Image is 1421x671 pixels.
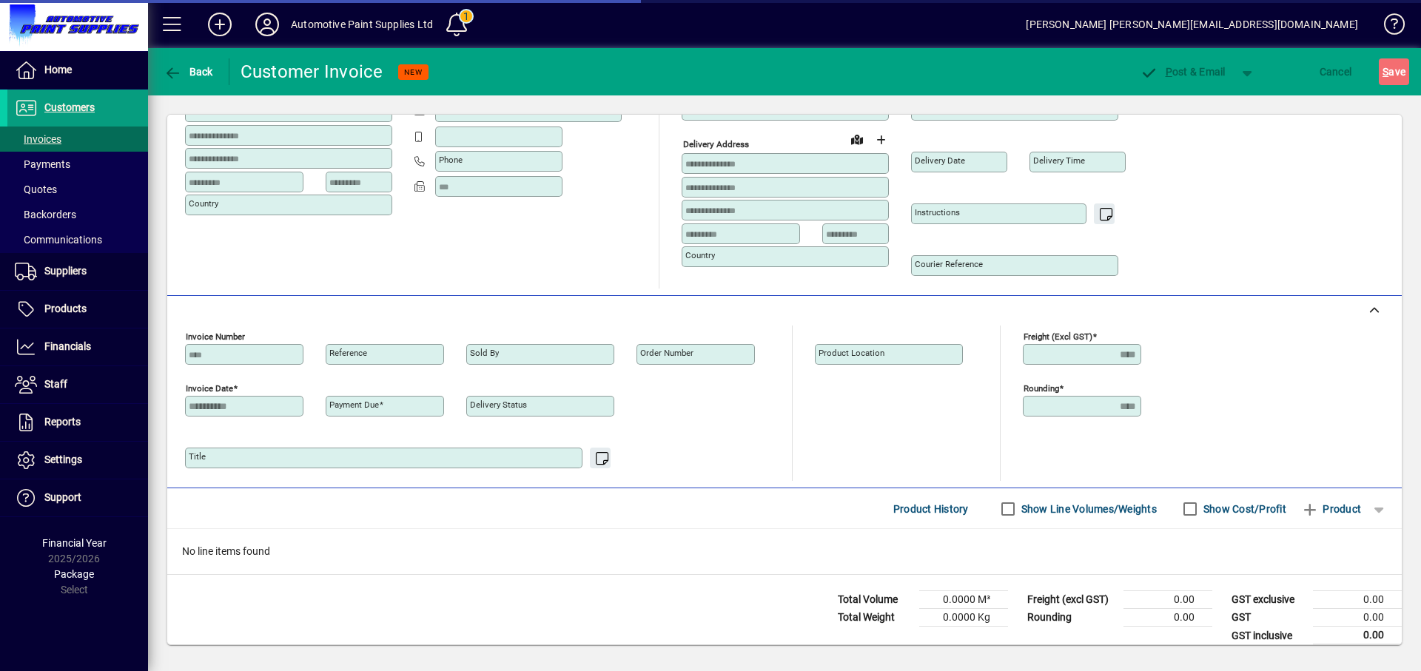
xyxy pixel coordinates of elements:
[640,348,693,358] mat-label: Order number
[291,13,433,36] div: Automotive Paint Supplies Ltd
[42,537,107,549] span: Financial Year
[7,52,148,89] a: Home
[1301,497,1361,521] span: Product
[919,591,1008,609] td: 0.0000 M³
[1018,502,1157,516] label: Show Line Volumes/Weights
[439,155,463,165] mat-label: Phone
[1379,58,1409,85] button: Save
[7,227,148,252] a: Communications
[15,234,102,246] span: Communications
[869,128,893,152] button: Choose address
[1020,591,1123,609] td: Freight (excl GST)
[830,591,919,609] td: Total Volume
[915,207,960,218] mat-label: Instructions
[887,496,975,522] button: Product History
[1026,13,1358,36] div: [PERSON_NAME] [PERSON_NAME][EMAIL_ADDRESS][DOMAIN_NAME]
[470,348,499,358] mat-label: Sold by
[15,183,57,195] span: Quotes
[44,265,87,277] span: Suppliers
[1313,591,1402,609] td: 0.00
[44,453,82,465] span: Settings
[7,152,148,177] a: Payments
[1313,627,1402,645] td: 0.00
[196,11,243,38] button: Add
[7,127,148,152] a: Invoices
[1373,3,1402,51] a: Knowledge Base
[44,303,87,314] span: Products
[329,348,367,358] mat-label: Reference
[15,133,61,145] span: Invoices
[1166,66,1172,78] span: P
[189,451,206,462] mat-label: Title
[7,479,148,516] a: Support
[1200,502,1286,516] label: Show Cost/Profit
[915,155,965,166] mat-label: Delivery date
[189,198,218,209] mat-label: Country
[1383,60,1405,84] span: ave
[15,158,70,170] span: Payments
[1123,609,1212,627] td: 0.00
[1132,58,1233,85] button: Post & Email
[7,404,148,441] a: Reports
[243,11,291,38] button: Profile
[329,399,379,410] mat-label: Payment due
[148,58,229,85] app-page-header-button: Back
[167,529,1402,574] div: No line items found
[1224,591,1313,609] td: GST exclusive
[44,64,72,75] span: Home
[44,491,81,503] span: Support
[1024,331,1092,342] mat-label: Freight (excl GST)
[44,101,95,113] span: Customers
[44,340,91,352] span: Financials
[1294,496,1368,522] button: Product
[241,60,383,84] div: Customer Invoice
[7,202,148,227] a: Backorders
[915,259,983,269] mat-label: Courier Reference
[1224,627,1313,645] td: GST inclusive
[1123,591,1212,609] td: 0.00
[54,568,94,580] span: Package
[186,383,233,394] mat-label: Invoice date
[685,250,715,260] mat-label: Country
[15,209,76,220] span: Backorders
[470,399,527,410] mat-label: Delivery status
[845,127,869,151] a: View on map
[404,67,423,77] span: NEW
[7,366,148,403] a: Staff
[893,497,969,521] span: Product History
[7,291,148,328] a: Products
[7,442,148,479] a: Settings
[7,328,148,365] a: Financials
[1140,66,1226,78] span: ost & Email
[1024,383,1059,394] mat-label: Rounding
[160,58,217,85] button: Back
[44,416,81,428] span: Reports
[819,348,884,358] mat-label: Product location
[1033,155,1085,166] mat-label: Delivery time
[7,253,148,290] a: Suppliers
[1224,609,1313,627] td: GST
[919,609,1008,627] td: 0.0000 Kg
[1020,609,1123,627] td: Rounding
[186,331,245,342] mat-label: Invoice number
[164,66,213,78] span: Back
[830,609,919,627] td: Total Weight
[7,177,148,202] a: Quotes
[1383,66,1388,78] span: S
[44,378,67,390] span: Staff
[1313,609,1402,627] td: 0.00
